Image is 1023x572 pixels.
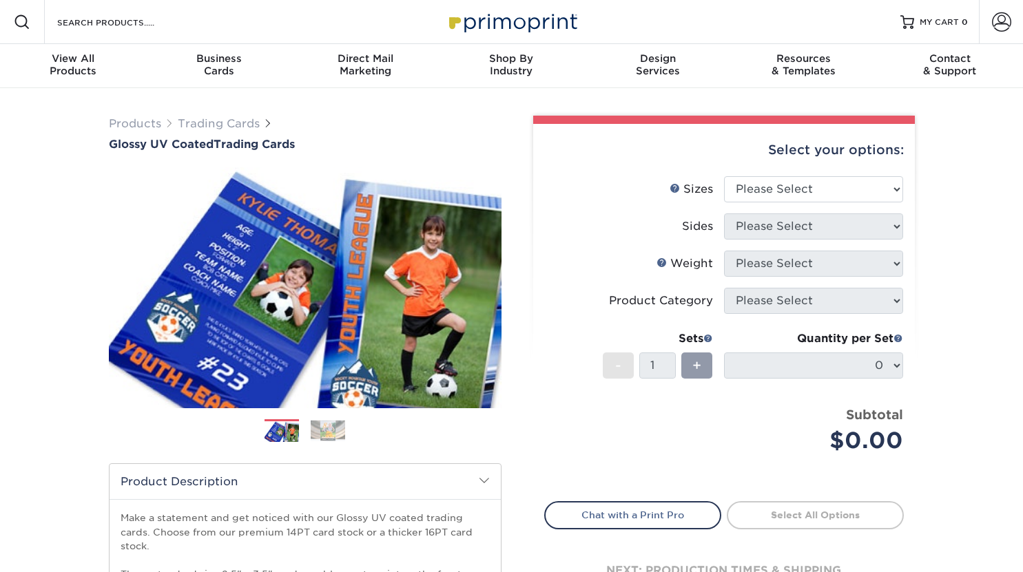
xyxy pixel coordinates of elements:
[846,407,903,422] strong: Subtotal
[670,181,713,198] div: Sizes
[56,14,190,30] input: SEARCH PRODUCTS.....
[877,52,1023,65] span: Contact
[585,44,731,88] a: DesignServices
[110,464,501,499] h2: Product Description
[438,52,584,65] span: Shop By
[109,138,502,151] h1: Trading Cards
[544,501,721,529] a: Chat with a Print Pro
[292,52,438,65] span: Direct Mail
[438,52,584,77] div: Industry
[265,420,299,444] img: Trading Cards 01
[734,424,903,457] div: $0.00
[877,52,1023,77] div: & Support
[692,355,701,376] span: +
[109,138,502,151] a: Glossy UV CoatedTrading Cards
[682,218,713,235] div: Sides
[657,255,713,272] div: Weight
[877,44,1023,88] a: Contact& Support
[609,293,713,309] div: Product Category
[146,52,292,65] span: Business
[443,7,581,36] img: Primoprint
[724,330,903,347] div: Quantity per Set
[311,420,345,441] img: Trading Cards 02
[109,138,214,151] span: Glossy UV Coated
[109,117,161,130] a: Products
[603,330,713,347] div: Sets
[731,44,877,88] a: Resources& Templates
[615,355,621,376] span: -
[727,501,904,529] a: Select All Options
[585,52,731,65] span: Design
[544,124,904,176] div: Select your options:
[962,17,968,27] span: 0
[178,117,260,130] a: Trading Cards
[146,52,292,77] div: Cards
[292,44,438,88] a: Direct MailMarketing
[731,52,877,77] div: & Templates
[585,52,731,77] div: Services
[109,152,502,423] img: Glossy UV Coated 01
[146,44,292,88] a: BusinessCards
[920,17,959,28] span: MY CART
[438,44,584,88] a: Shop ByIndustry
[292,52,438,77] div: Marketing
[731,52,877,65] span: Resources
